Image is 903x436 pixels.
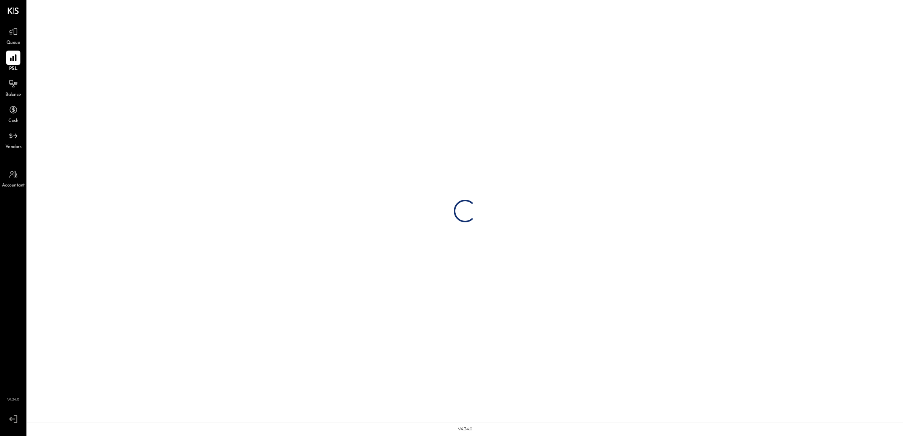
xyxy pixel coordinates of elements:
[0,77,26,99] a: Balance
[0,167,26,189] a: Accountant
[0,51,26,72] a: P&L
[2,182,25,189] span: Accountant
[5,144,22,151] span: Vendors
[458,426,472,432] div: v 4.34.0
[6,40,20,46] span: Queue
[0,25,26,46] a: Queue
[0,129,26,151] a: Vendors
[0,103,26,125] a: Cash
[8,118,18,125] span: Cash
[9,66,18,72] span: P&L
[5,92,21,99] span: Balance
